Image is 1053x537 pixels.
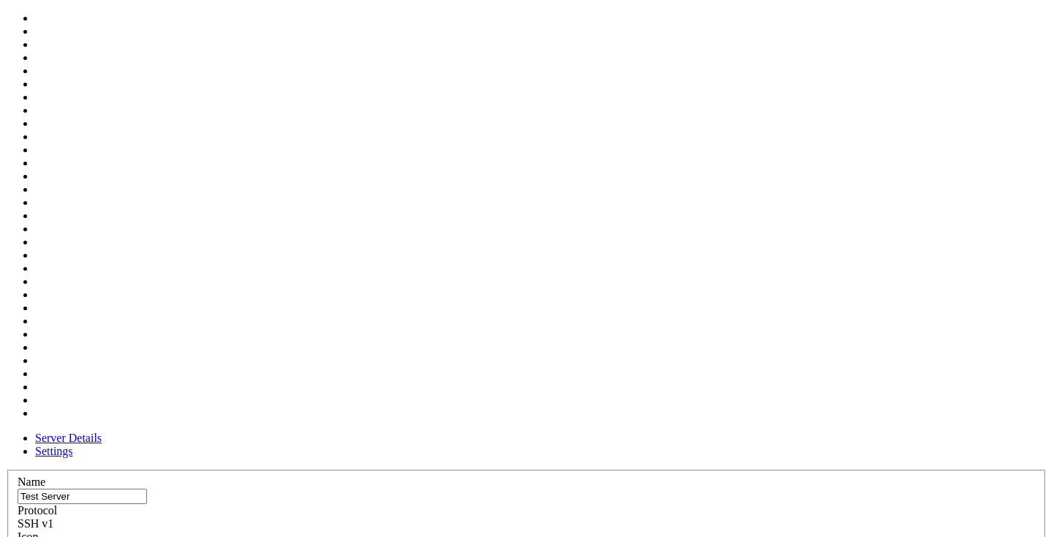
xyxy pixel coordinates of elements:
[18,517,1035,530] div: SSH v1
[18,517,53,530] span: SSH v1
[35,445,73,457] a: Settings
[18,504,57,517] label: Protocol
[18,476,45,488] label: Name
[18,489,147,504] input: Server Name
[35,432,102,444] a: Server Details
